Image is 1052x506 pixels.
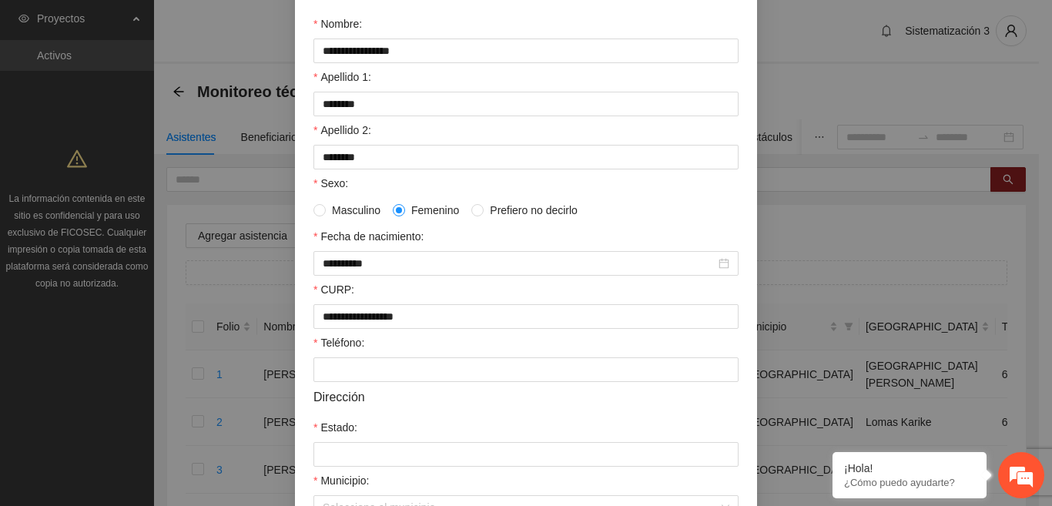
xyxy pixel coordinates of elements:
[326,202,387,219] span: Masculino
[80,79,259,99] div: Chatee con nosotros ahora
[89,165,213,320] span: Estamos en línea.
[313,15,362,32] label: Nombre:
[313,334,364,351] label: Teléfono:
[8,340,293,394] textarea: Escriba su mensaje y pulse “Intro”
[313,304,739,329] input: CURP:
[313,145,739,169] input: Apellido 2:
[313,228,424,245] label: Fecha de nacimiento:
[313,175,348,192] label: Sexo:
[313,442,739,467] input: Estado:
[313,122,371,139] label: Apellido 2:
[253,8,290,45] div: Minimizar ventana de chat en vivo
[313,387,365,407] span: Dirección
[313,69,371,85] label: Apellido 1:
[323,255,715,272] input: Fecha de nacimiento:
[313,39,739,63] input: Nombre:
[484,202,584,219] span: Prefiero no decirlo
[313,357,739,382] input: Teléfono:
[313,281,354,298] label: CURP:
[844,462,975,474] div: ¡Hola!
[313,92,739,116] input: Apellido 1:
[313,472,369,489] label: Municipio:
[844,477,975,488] p: ¿Cómo puedo ayudarte?
[405,202,465,219] span: Femenino
[313,419,357,436] label: Estado:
